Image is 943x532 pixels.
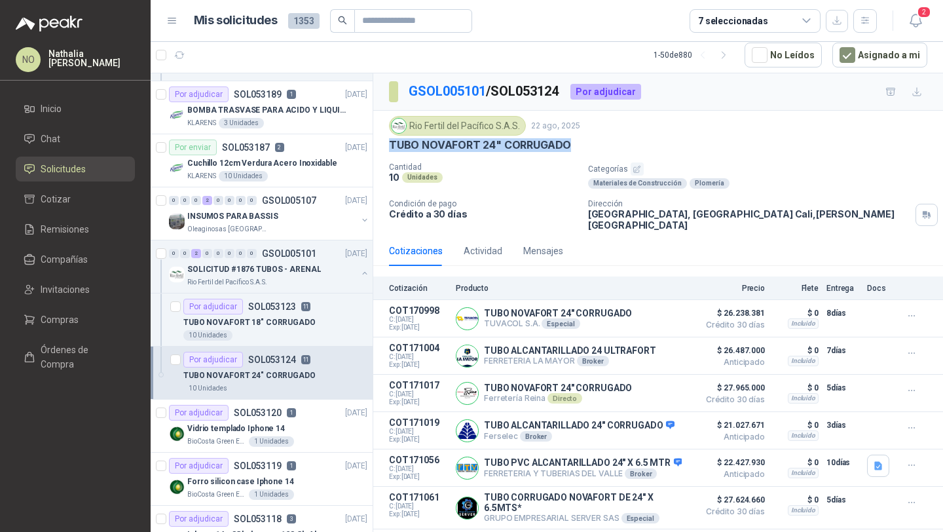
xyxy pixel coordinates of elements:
h1: Mis solicitudes [194,11,278,30]
p: COT171019 [389,417,448,428]
p: TUBO NOVAFORT 18" CORRUGADO [183,316,316,329]
img: Company Logo [169,107,185,123]
p: TUBO ALCANTARILLADO 24 ULTRAFORT [484,345,656,356]
img: Company Logo [392,119,406,133]
p: SOL053124 [248,355,296,364]
div: Por adjudicar [570,84,641,100]
a: Compras [16,307,135,332]
p: 1 [287,461,296,470]
p: $ 0 [773,455,819,470]
img: Logo peakr [16,16,83,31]
div: 0 [247,196,257,205]
p: $ 0 [773,380,819,396]
p: Entrega [826,284,859,293]
div: Por adjudicar [183,352,243,368]
p: FERRETERIA LA MAYOR [484,356,656,366]
span: Compañías [41,252,88,267]
div: Incluido [788,393,819,404]
img: Company Logo [169,161,185,176]
span: Crédito 30 días [699,508,765,516]
p: [DATE] [345,407,367,419]
div: Unidades [402,172,443,183]
p: Producto [456,284,692,293]
a: Invitaciones [16,277,135,302]
div: 0 [180,196,190,205]
p: GRUPO EMPRESARIAL SERVER SAS [484,513,692,523]
div: Rio Fertil del Pacífico S.A.S. [389,116,526,136]
p: Precio [699,284,765,293]
div: NO [16,47,41,72]
p: Nathalia [PERSON_NAME] [48,49,135,67]
div: Incluido [788,430,819,441]
div: 10 Unidades [219,171,268,181]
img: Company Logo [169,267,185,282]
p: GSOL005107 [262,196,316,205]
p: Cotización [389,284,448,293]
p: TUBO NOVAFORT 24" CORRUGADO [389,138,571,152]
div: 3 Unidades [219,118,264,128]
a: Chat [16,126,135,151]
p: Forro silicon case Iphone 14 [187,476,294,488]
div: Mensajes [523,244,563,258]
a: Inicio [16,96,135,121]
p: [DATE] [345,195,367,207]
a: Por adjudicarSOL05312311TUBO NOVAFORT 18" CORRUGADO10 Unidades [151,294,373,347]
p: SOL053189 [234,90,282,99]
div: 0 [236,249,246,258]
p: [DATE] [345,248,367,260]
img: Company Logo [169,214,185,229]
span: Cotizar [41,192,71,206]
span: Solicitudes [41,162,86,176]
div: Por adjudicar [169,458,229,474]
span: 1353 [288,13,320,29]
div: 7 seleccionadas [698,14,768,28]
p: KLARENS [187,171,216,181]
a: 0 0 0 2 0 0 0 0 GSOL005107[DATE] Company LogoINSUMOS PARA BASSISOleaginosas [GEOGRAPHIC_DATA][PER... [169,193,370,235]
img: Company Logo [456,420,478,442]
p: $ 0 [773,417,819,433]
div: 2 [191,249,201,258]
p: COT171017 [389,380,448,390]
div: 0 [225,249,234,258]
span: C: [DATE] [389,503,448,510]
p: [GEOGRAPHIC_DATA], [GEOGRAPHIC_DATA] Cali , [PERSON_NAME][GEOGRAPHIC_DATA] [588,208,910,231]
span: $ 26.238.381 [699,305,765,321]
span: Crédito 30 días [699,321,765,329]
span: Crédito 30 días [699,396,765,404]
div: 2 [202,196,212,205]
div: 0 [169,196,179,205]
div: Incluido [788,356,819,366]
span: $ 21.027.671 [699,417,765,433]
span: C: [DATE] [389,428,448,436]
div: Por adjudicar [169,511,229,527]
p: SOLICITUD #1876 TUBOS - ARENAL [187,263,321,276]
div: Directo [547,393,582,404]
span: 2 [917,6,931,18]
p: TUBO PVC ALCANTARILLADO 24" X 6.5 MTR [484,457,682,469]
div: 10 Unidades [183,330,232,341]
p: Flete [773,284,819,293]
span: Exp: [DATE] [389,361,448,369]
div: Cotizaciones [389,244,443,258]
p: [DATE] [345,88,367,101]
p: 7 días [826,343,859,358]
p: TUBO CORRUGADO NOVAFORT DE 24" X 6.5MTS* [484,492,692,513]
p: FERRETERIA Y TUBERIAS DEL VALLE [484,468,682,479]
p: SOL053123 [248,302,296,311]
p: BioCosta Green Energy S.A.S [187,436,246,447]
p: Ferselec [484,431,675,442]
p: 5 días [826,492,859,508]
a: Órdenes de Compra [16,337,135,377]
a: Por enviarSOL0531872[DATE] Company LogoCuchillo 12cm Verdura Acero InoxidableKLARENS10 Unidades [151,134,373,187]
p: Dirección [588,199,910,208]
div: 0 [236,196,246,205]
span: Exp: [DATE] [389,436,448,444]
p: Cuchillo 12cm Verdura Acero Inoxidable [187,157,337,170]
p: Cantidad [389,162,578,172]
p: COT171004 [389,343,448,353]
p: TUBO ALCANTARILLADO 24" CORRUGADO [484,420,675,432]
div: 0 [191,196,201,205]
p: TUBO NOVAFORT 24" CORRUGADO [183,370,316,382]
p: / SOL053124 [409,81,560,102]
span: Invitaciones [41,282,90,297]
